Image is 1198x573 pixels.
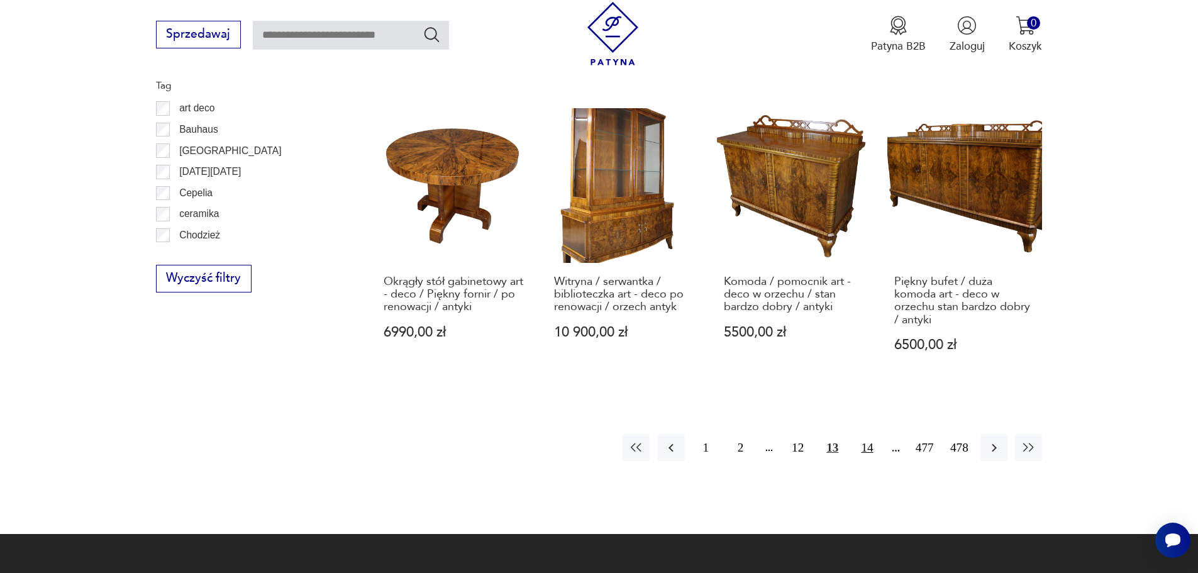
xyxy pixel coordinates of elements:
a: Piękny bufet / duża komoda art - deco w orzechu stan bardzo dobry / antykiPiękny bufet / duża kom... [887,108,1043,381]
iframe: Smartsupp widget button [1155,523,1190,558]
h3: Piękny bufet / duża komoda art - deco w orzechu stan bardzo dobry / antyki [894,275,1036,327]
p: [GEOGRAPHIC_DATA] [179,143,281,159]
p: Patyna B2B [871,39,926,53]
img: Ikona medalu [889,16,908,35]
a: Okrągły stół gabinetowy art - deco / Piękny fornir / po renowacji / antykiOkrągły stół gabinetowy... [377,108,532,381]
a: Komoda / pomocnik art - deco w orzechu / stan bardzo dobry / antykiKomoda / pomocnik art - deco w... [717,108,872,381]
a: Ikona medaluPatyna B2B [871,16,926,53]
button: 478 [946,434,973,461]
p: Ćmielów [179,248,217,264]
button: Sprzedawaj [156,21,241,48]
h3: Witryna / serwantka / biblioteczka art - deco po renowacji / orzech antyk [554,275,696,314]
p: 6990,00 zł [384,326,525,339]
p: Cepelia [179,185,213,201]
div: 0 [1027,16,1040,30]
button: 477 [911,434,938,461]
p: Chodzież [179,227,220,243]
p: Koszyk [1009,39,1042,53]
img: Ikonka użytkownika [957,16,977,35]
p: [DATE][DATE] [179,164,241,180]
p: 10 900,00 zł [554,326,696,339]
img: Patyna - sklep z meblami i dekoracjami vintage [581,2,645,65]
button: 14 [853,434,880,461]
p: 6500,00 zł [894,338,1036,352]
p: art deco [179,100,214,116]
p: 5500,00 zł [724,326,865,339]
button: Wyczyść filtry [156,265,252,292]
p: Bauhaus [179,121,218,138]
a: Sprzedawaj [156,30,241,40]
button: 0Koszyk [1009,16,1042,53]
button: Szukaj [423,25,441,43]
button: 1 [692,434,719,461]
img: Ikona koszyka [1016,16,1035,35]
button: 2 [727,434,754,461]
button: 13 [819,434,846,461]
h3: Komoda / pomocnik art - deco w orzechu / stan bardzo dobry / antyki [724,275,865,314]
button: Zaloguj [950,16,985,53]
p: ceramika [179,206,219,222]
h3: Okrągły stół gabinetowy art - deco / Piękny fornir / po renowacji / antyki [384,275,525,314]
a: Witryna / serwantka / biblioteczka art - deco po renowacji / orzech antykWitryna / serwantka / bi... [547,108,702,381]
p: Tag [156,77,341,94]
button: Patyna B2B [871,16,926,53]
button: 12 [784,434,811,461]
p: Zaloguj [950,39,985,53]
